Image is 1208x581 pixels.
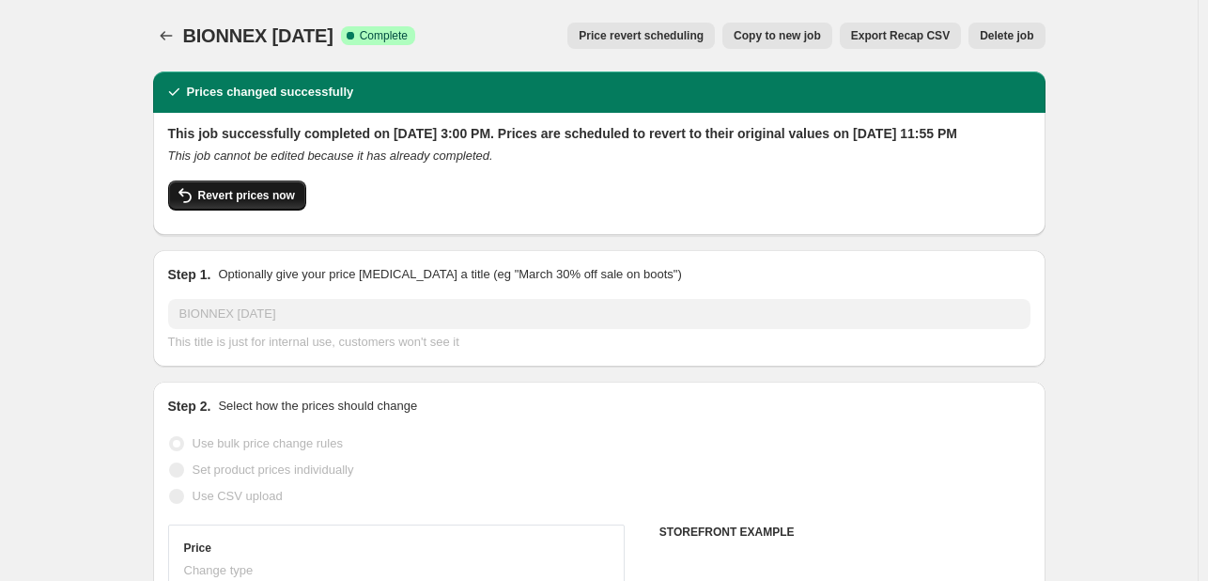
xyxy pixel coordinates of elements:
[579,28,704,43] span: Price revert scheduling
[168,299,1030,329] input: 30% off holiday sale
[193,489,283,503] span: Use CSV upload
[722,23,832,49] button: Copy to new job
[168,181,306,211] button: Revert prices now
[734,28,821,43] span: Copy to new job
[168,397,211,416] h2: Step 2.
[184,563,254,577] span: Change type
[187,83,354,102] h2: Prices changed successfully
[168,124,1030,143] h2: This job successfully completed on [DATE] 3:00 PM. Prices are scheduled to revert to their origin...
[184,541,211,556] h3: Price
[168,265,211,284] h2: Step 1.
[218,265,681,284] p: Optionally give your price [MEDICAL_DATA] a title (eg "March 30% off sale on boots")
[840,23,961,49] button: Export Recap CSV
[851,28,950,43] span: Export Recap CSV
[980,28,1033,43] span: Delete job
[968,23,1045,49] button: Delete job
[360,28,408,43] span: Complete
[198,188,295,203] span: Revert prices now
[218,397,417,416] p: Select how the prices should change
[168,335,459,349] span: This title is just for internal use, customers won't see it
[153,23,179,49] button: Price change jobs
[193,463,354,477] span: Set product prices individually
[168,149,493,163] i: This job cannot be edited because it has already completed.
[659,525,1030,540] h6: STOREFRONT EXAMPLE
[567,23,715,49] button: Price revert scheduling
[193,436,343,450] span: Use bulk price change rules
[183,25,333,46] span: BIONNEX [DATE]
